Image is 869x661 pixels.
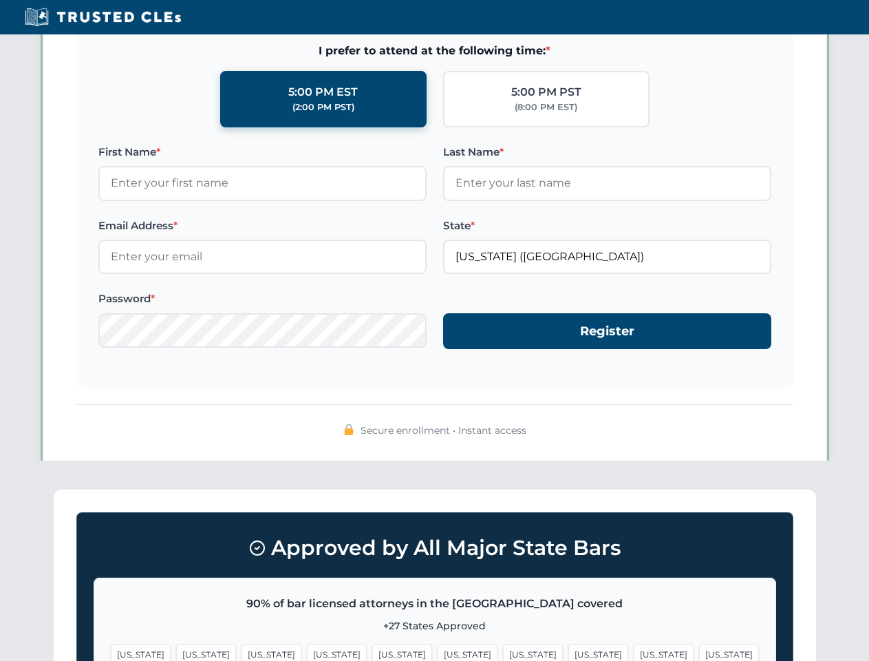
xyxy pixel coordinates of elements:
[443,240,771,274] input: California (CA)
[98,42,771,60] span: I prefer to attend at the following time:
[98,166,427,200] input: Enter your first name
[288,83,358,101] div: 5:00 PM EST
[511,83,581,101] div: 5:00 PM PST
[443,144,771,160] label: Last Name
[443,166,771,200] input: Enter your last name
[98,240,427,274] input: Enter your email
[361,423,526,438] span: Secure enrollment • Instant access
[98,291,427,307] label: Password
[443,218,771,234] label: State
[292,101,354,114] div: (2:00 PM PST)
[515,101,577,114] div: (8:00 PM EST)
[98,218,427,234] label: Email Address
[343,424,354,435] img: 🔒
[111,618,759,633] p: +27 States Approved
[21,7,185,28] img: Trusted CLEs
[98,144,427,160] label: First Name
[443,313,771,350] button: Register
[94,529,776,567] h3: Approved by All Major State Bars
[111,595,759,613] p: 90% of bar licensed attorneys in the [GEOGRAPHIC_DATA] covered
